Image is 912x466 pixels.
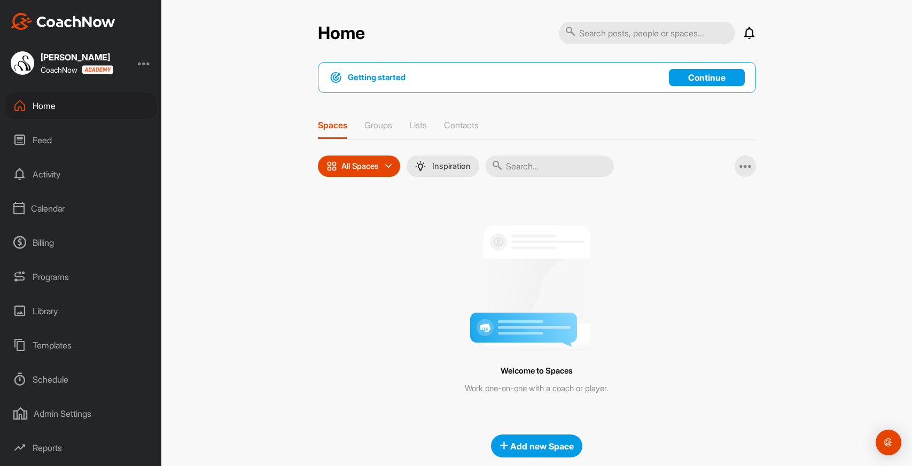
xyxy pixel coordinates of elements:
[470,217,604,351] img: null-training-space.4365a10810bc57ae709573ae74af4951.png
[6,92,157,119] div: Home
[326,161,337,172] img: icon
[6,298,157,324] div: Library
[318,120,347,130] p: Spaces
[6,366,157,393] div: Schedule
[6,332,157,359] div: Templates
[11,13,115,30] img: CoachNow
[6,229,157,256] div: Billing
[500,441,574,452] span: Add new Space
[409,120,427,130] p: Lists
[415,161,426,172] img: menuIcon
[329,71,342,84] img: bullseye
[41,53,113,61] div: [PERSON_NAME]
[486,156,614,177] input: Search...
[669,69,745,86] a: Continue
[6,161,157,188] div: Activity
[6,400,157,427] div: Admin Settings
[6,263,157,290] div: Programs
[444,120,479,130] p: Contacts
[559,22,735,44] input: Search posts, people or spaces...
[6,127,157,153] div: Feed
[82,65,113,74] img: CoachNow acadmey
[341,162,379,170] p: All Spaces
[41,65,113,74] div: CoachNow
[364,120,392,130] p: Groups
[342,364,732,378] div: Welcome to Spaces
[432,162,471,170] p: Inspiration
[348,72,406,83] h1: Getting started
[6,195,157,222] div: Calendar
[11,51,34,75] img: square_c8b22097c993bcfd2b698d1eae06ee05.jpg
[6,434,157,461] div: Reports
[342,383,732,395] div: Work one-on-one with a coach or player.
[491,434,582,457] button: Add new Space
[876,430,901,455] div: Open Intercom Messenger
[318,23,365,44] h2: Home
